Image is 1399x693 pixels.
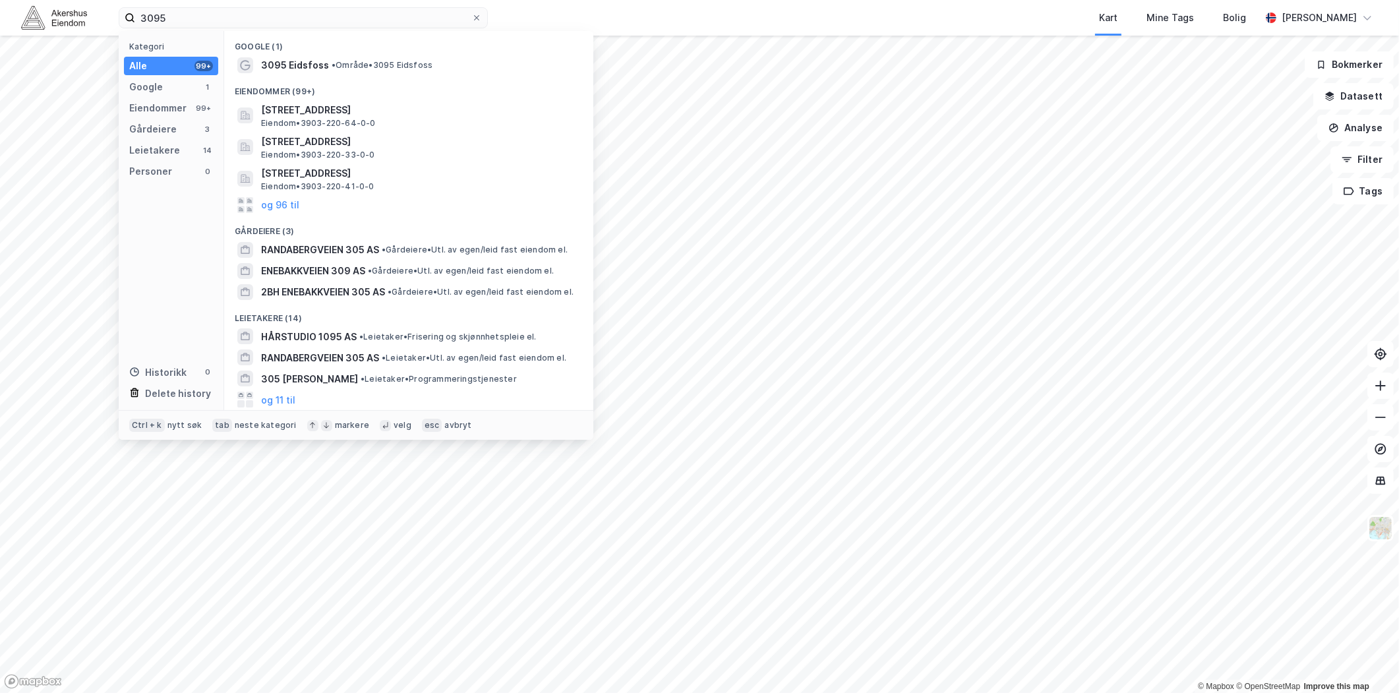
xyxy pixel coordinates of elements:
[1313,83,1394,109] button: Datasett
[129,164,172,179] div: Personer
[1368,516,1393,541] img: Z
[261,134,578,150] span: [STREET_ADDRESS]
[388,287,392,297] span: •
[1236,682,1300,691] a: OpenStreetMap
[202,145,213,156] div: 14
[129,79,163,95] div: Google
[212,419,232,432] div: tab
[394,420,411,431] div: velg
[129,365,187,380] div: Historikk
[1223,10,1246,26] div: Bolig
[261,166,578,181] span: [STREET_ADDRESS]
[361,374,517,384] span: Leietaker • Programmeringstjenester
[167,420,202,431] div: nytt søk
[235,420,297,431] div: neste kategori
[1282,10,1357,26] div: [PERSON_NAME]
[382,353,566,363] span: Leietaker • Utl. av egen/leid fast eiendom el.
[261,181,374,192] span: Eiendom • 3903-220-41-0-0
[1317,115,1394,141] button: Analyse
[1305,51,1394,78] button: Bokmerker
[145,386,211,402] div: Delete history
[202,166,213,177] div: 0
[335,420,369,431] div: markere
[382,353,386,363] span: •
[194,103,213,113] div: 99+
[224,31,593,55] div: Google (1)
[4,674,62,689] a: Mapbox homepage
[135,8,471,28] input: Søk på adresse, matrikkel, gårdeiere, leietakere eller personer
[129,42,218,51] div: Kategori
[361,374,365,384] span: •
[129,121,177,137] div: Gårdeiere
[261,284,385,300] span: 2BH ENEBAKKVEIEN 305 AS
[1332,178,1394,204] button: Tags
[422,419,442,432] div: esc
[202,82,213,92] div: 1
[21,6,87,29] img: akershus-eiendom-logo.9091f326c980b4bce74ccdd9f866810c.svg
[261,118,376,129] span: Eiendom • 3903-220-64-0-0
[1099,10,1117,26] div: Kart
[261,392,295,407] button: og 11 til
[1333,630,1399,693] iframe: Chat Widget
[444,420,471,431] div: avbryt
[382,245,386,255] span: •
[368,266,554,276] span: Gårdeiere • Utl. av egen/leid fast eiendom el.
[224,216,593,239] div: Gårdeiere (3)
[359,332,363,342] span: •
[261,197,299,213] button: og 96 til
[129,100,187,116] div: Eiendommer
[202,124,213,135] div: 3
[261,102,578,118] span: [STREET_ADDRESS]
[194,61,213,71] div: 99+
[1304,682,1369,691] a: Improve this map
[382,245,568,255] span: Gårdeiere • Utl. av egen/leid fast eiendom el.
[261,242,379,258] span: RANDABERGVEIEN 305 AS
[261,329,357,345] span: HÅRSTUDIO 1095 AS
[261,371,358,387] span: 305 [PERSON_NAME]
[224,303,593,326] div: Leietakere (14)
[332,60,336,70] span: •
[224,76,593,100] div: Eiendommer (99+)
[261,350,379,366] span: RANDABERGVEIEN 305 AS
[1146,10,1194,26] div: Mine Tags
[388,287,574,297] span: Gårdeiere • Utl. av egen/leid fast eiendom el.
[332,60,432,71] span: Område • 3095 Eidsfoss
[129,142,180,158] div: Leietakere
[1333,630,1399,693] div: Kontrollprogram for chat
[202,367,213,377] div: 0
[261,263,365,279] span: ENEBAKKVEIEN 309 AS
[368,266,372,276] span: •
[1330,146,1394,173] button: Filter
[129,419,165,432] div: Ctrl + k
[1198,682,1234,691] a: Mapbox
[359,332,537,342] span: Leietaker • Frisering og skjønnhetspleie el.
[261,150,375,160] span: Eiendom • 3903-220-33-0-0
[261,57,329,73] span: 3095 Eidsfoss
[129,58,147,74] div: Alle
